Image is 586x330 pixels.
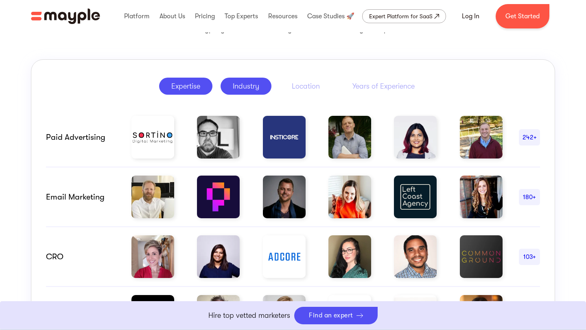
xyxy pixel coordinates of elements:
[292,81,320,91] div: Location
[171,81,200,91] div: Expertise
[233,81,259,91] div: Industry
[31,9,100,24] a: home
[519,252,540,262] div: 103+
[193,3,217,29] div: Pricing
[46,192,115,202] div: email marketing
[266,3,300,29] div: Resources
[496,4,549,28] a: Get Started
[31,9,100,24] img: Mayple logo
[46,132,115,142] div: Paid advertising
[223,3,260,29] div: Top Experts
[157,3,187,29] div: About Us
[352,81,415,91] div: Years of Experience
[519,132,540,142] div: 242+
[362,9,446,23] a: Expert Platform for SaaS
[452,7,489,26] a: Log In
[519,192,540,202] div: 180+
[122,3,151,29] div: Platform
[46,252,115,262] div: CRO
[369,11,433,21] div: Expert Platform for SaaS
